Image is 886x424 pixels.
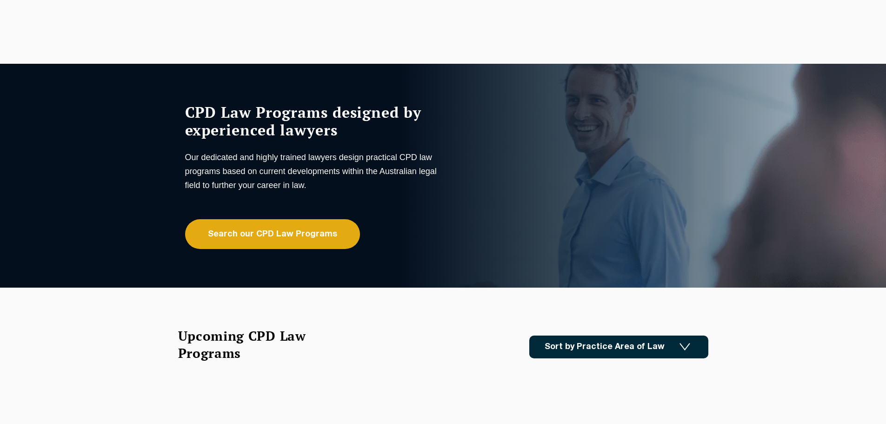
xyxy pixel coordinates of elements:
[185,103,441,139] h1: CPD Law Programs designed by experienced lawyers
[185,219,360,249] a: Search our CPD Law Programs
[178,327,329,362] h2: Upcoming CPD Law Programs
[529,336,708,358] a: Sort by Practice Area of Law
[679,343,690,351] img: Icon
[185,150,441,192] p: Our dedicated and highly trained lawyers design practical CPD law programs based on current devel...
